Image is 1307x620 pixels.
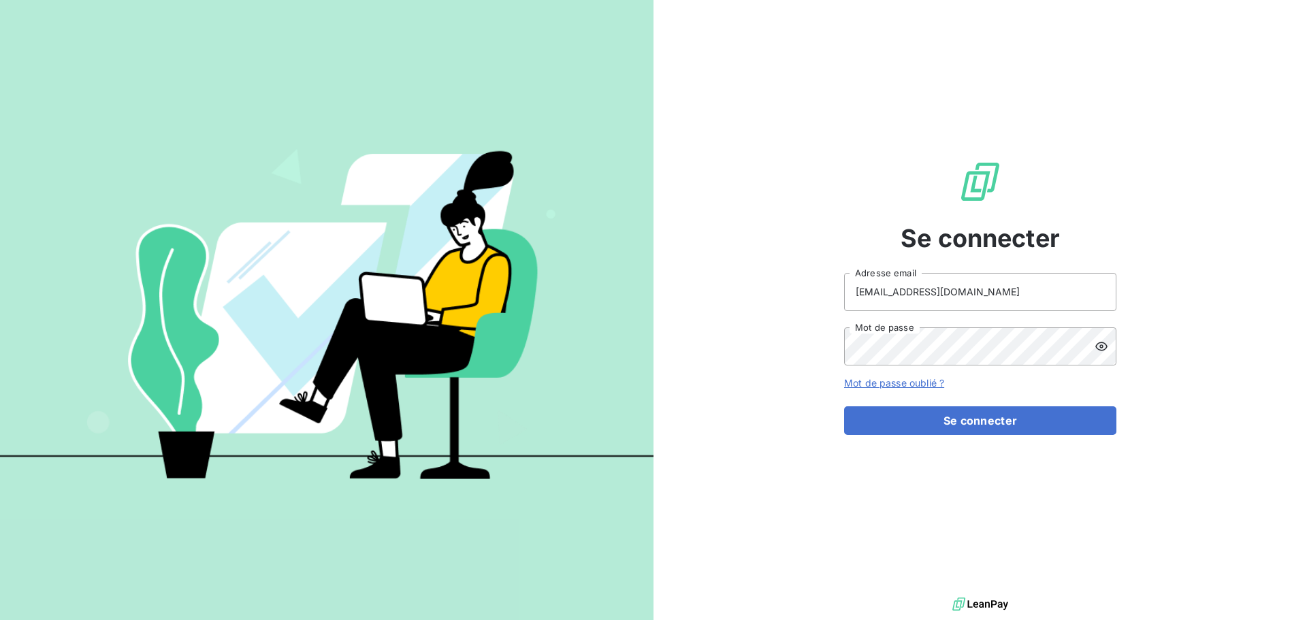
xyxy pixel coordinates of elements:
[952,594,1008,615] img: logo
[958,160,1002,203] img: Logo LeanPay
[844,273,1116,311] input: placeholder
[844,377,944,389] a: Mot de passe oublié ?
[901,220,1060,257] span: Se connecter
[844,406,1116,435] button: Se connecter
